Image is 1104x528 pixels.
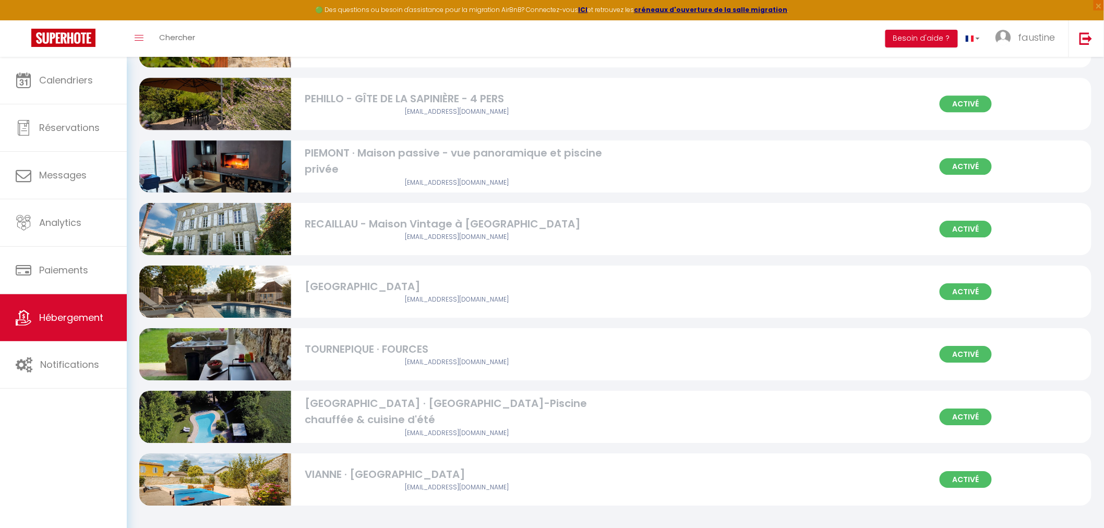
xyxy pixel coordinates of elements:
[940,346,992,363] span: Activé
[151,20,203,57] a: Chercher
[634,5,788,14] a: créneaux d'ouverture de la salle migration
[305,341,608,357] div: TOURNEPIQUE · FOURCES
[305,395,608,428] div: [GEOGRAPHIC_DATA] · [GEOGRAPHIC_DATA]-Piscine chauffée & cuisine d'été
[39,216,81,229] span: Analytics
[1079,32,1093,45] img: logout
[988,20,1069,57] a: ... faustine
[305,178,608,188] div: Airbnb
[940,283,992,300] span: Activé
[940,95,992,112] span: Activé
[40,358,99,371] span: Notifications
[39,263,88,277] span: Paiements
[39,169,87,182] span: Messages
[940,471,992,488] span: Activé
[305,466,608,483] div: VIANNE · [GEOGRAPHIC_DATA]
[940,409,992,425] span: Activé
[305,279,608,295] div: [GEOGRAPHIC_DATA]
[39,121,100,134] span: Réservations
[39,74,93,87] span: Calendriers
[305,91,608,107] div: PEHILLO - GÎTE DE LA SAPINIÈRE - 4 PERS
[305,428,608,438] div: Airbnb
[305,216,608,232] div: RECAILLAU - Maison Vintage à [GEOGRAPHIC_DATA]
[305,483,608,493] div: Airbnb
[1018,31,1055,44] span: faustine
[995,30,1011,45] img: ...
[305,357,608,367] div: Airbnb
[305,232,608,242] div: Airbnb
[8,4,40,35] button: Ouvrir le widget de chat LiveChat
[940,221,992,237] span: Activé
[305,145,608,178] div: PIEMONT · Maison passive - vue panoramique et piscine privée
[885,30,958,47] button: Besoin d'aide ?
[305,295,608,305] div: Airbnb
[31,29,95,47] img: Super Booking
[159,32,195,43] span: Chercher
[39,311,103,324] span: Hébergement
[940,158,992,175] span: Activé
[579,5,588,14] a: ICI
[305,107,608,117] div: Airbnb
